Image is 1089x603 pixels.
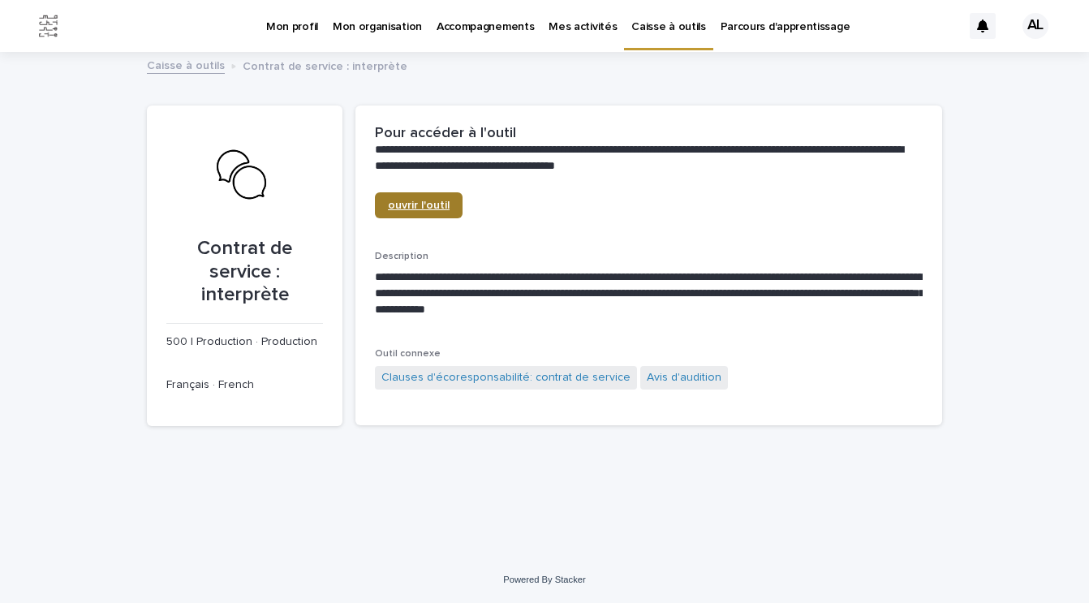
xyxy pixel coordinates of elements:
[388,200,450,211] span: ouvrir l'outil
[375,252,428,261] span: Description
[375,192,463,218] a: ouvrir l'outil
[647,369,721,386] a: Avis d'audition
[375,125,516,143] h2: Pour accéder à l'outil
[243,56,407,74] p: Contrat de service : interprète
[375,349,441,359] span: Outil connexe
[147,55,225,74] a: Caisse à outils
[1022,13,1048,39] div: AL
[166,237,323,307] p: Contrat de service : interprète
[503,575,585,584] a: Powered By Stacker
[166,334,323,351] p: 500 | Production · Production
[381,369,631,386] a: Clauses d'écoresponsabilité: contrat de service
[166,377,323,394] p: Français · French
[32,10,65,42] img: Jx8JiDZqSLW7pnA6nIo1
